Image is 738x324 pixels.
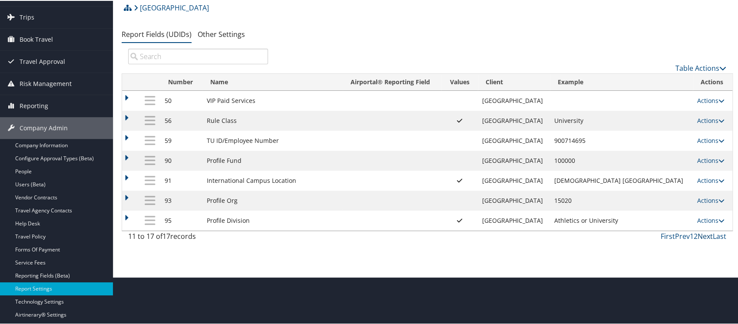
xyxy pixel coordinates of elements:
td: 900714695 [550,130,693,150]
td: 50 [160,90,202,110]
a: Table Actions [675,63,726,72]
td: [GEOGRAPHIC_DATA] [478,210,550,230]
td: [GEOGRAPHIC_DATA] [478,150,550,170]
td: 56 [160,110,202,130]
a: Actions [697,195,725,204]
a: Last [713,231,726,240]
a: Other Settings [198,29,245,38]
th: Name [202,73,343,90]
td: Profile Fund [202,150,343,170]
td: Profile Division [202,210,343,230]
td: [GEOGRAPHIC_DATA] [478,130,550,150]
td: TU ID/Employee Number [202,130,343,150]
th: Number [160,73,202,90]
td: VIP Paid Services [202,90,343,110]
td: [GEOGRAPHIC_DATA] [478,90,550,110]
span: Trips [20,6,34,27]
a: Next [698,231,713,240]
td: 93 [160,190,202,210]
a: 2 [694,231,698,240]
a: Actions [697,116,725,124]
td: [GEOGRAPHIC_DATA] [478,110,550,130]
a: Report Fields (UDIDs) [122,29,192,38]
th: : activate to sort column descending [140,73,160,90]
th: Airportal&reg; Reporting Field [343,73,441,90]
td: 95 [160,210,202,230]
span: Company Admin [20,116,68,138]
td: Rule Class [202,110,343,130]
td: 59 [160,130,202,150]
a: Actions [697,155,725,164]
th: Values [441,73,478,90]
td: International Campus Location [202,170,343,190]
a: Actions [697,136,725,144]
td: Profile Org [202,190,343,210]
td: University [550,110,693,130]
input: Search [128,48,268,63]
td: [DEMOGRAPHIC_DATA] [GEOGRAPHIC_DATA] [550,170,693,190]
td: [GEOGRAPHIC_DATA] [478,190,550,210]
td: 90 [160,150,202,170]
td: Athletics or University [550,210,693,230]
a: Prev [675,231,690,240]
span: Reporting [20,94,48,116]
div: 11 to 17 of records [128,230,268,245]
td: 15020 [550,190,693,210]
a: Actions [697,175,725,184]
td: 91 [160,170,202,190]
a: Actions [697,96,725,104]
th: Actions [693,73,732,90]
a: First [661,231,675,240]
td: [GEOGRAPHIC_DATA] [478,170,550,190]
td: 100000 [550,150,693,170]
span: 17 [162,231,170,240]
span: Book Travel [20,28,53,50]
a: Actions [697,215,725,224]
a: 1 [690,231,694,240]
th: Example [550,73,693,90]
th: Client [478,73,550,90]
span: Risk Management [20,72,72,94]
span: Travel Approval [20,50,65,72]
